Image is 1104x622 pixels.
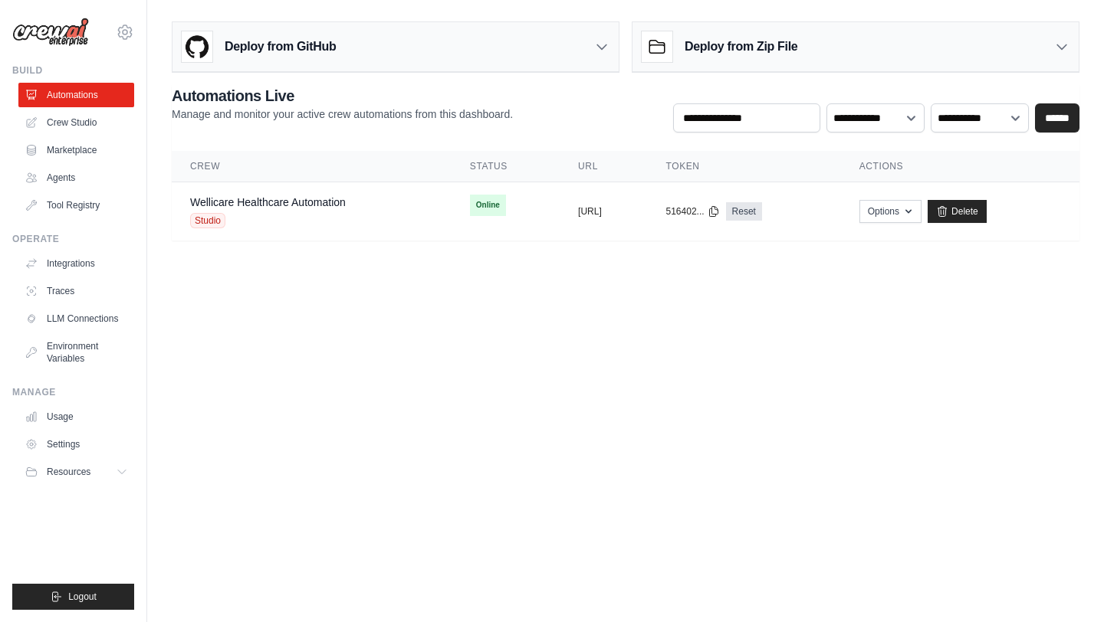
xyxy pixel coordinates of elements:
[18,460,134,484] button: Resources
[12,18,89,47] img: Logo
[68,591,97,603] span: Logout
[172,106,513,122] p: Manage and monitor your active crew automations from this dashboard.
[18,334,134,371] a: Environment Variables
[18,83,134,107] a: Automations
[18,251,134,276] a: Integrations
[560,151,647,182] th: URL
[726,202,762,221] a: Reset
[18,110,134,135] a: Crew Studio
[18,165,134,190] a: Agents
[12,64,134,77] div: Build
[182,31,212,62] img: GitHub Logo
[190,213,225,228] span: Studio
[12,584,134,610] button: Logout
[12,386,134,398] div: Manage
[172,85,513,106] h2: Automations Live
[18,432,134,457] a: Settings
[648,151,841,182] th: Token
[859,200,922,223] button: Options
[18,279,134,303] a: Traces
[18,193,134,218] a: Tool Registry
[18,306,134,331] a: LLM Connections
[190,196,346,208] a: Wellicare Healthcare Automation
[928,200,987,223] a: Delete
[225,38,336,56] h3: Deploy from GitHub
[12,233,134,245] div: Operate
[685,38,797,56] h3: Deploy from Zip File
[470,195,506,216] span: Online
[18,404,134,429] a: Usage
[452,151,560,182] th: Status
[47,466,90,478] span: Resources
[841,151,1079,182] th: Actions
[666,205,720,218] button: 516402...
[18,138,134,162] a: Marketplace
[172,151,452,182] th: Crew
